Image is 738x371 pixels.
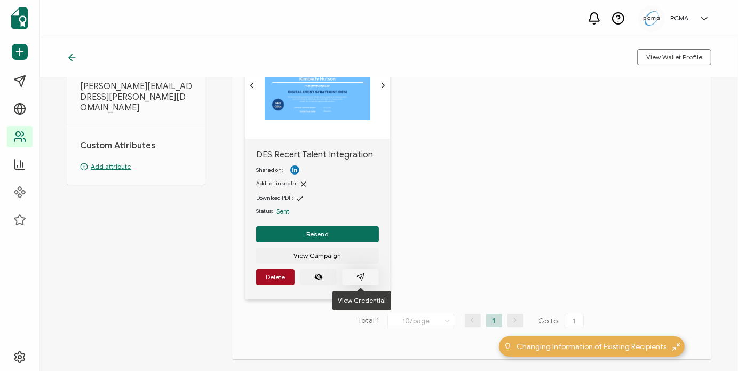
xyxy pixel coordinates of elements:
iframe: Chat Widget [685,320,738,371]
span: DES Recert Talent Integration [256,149,379,160]
span: Download PDF: [256,194,293,201]
ion-icon: chevron forward outline [379,81,387,90]
img: minimize-icon.svg [672,343,680,351]
span: View Wallet Profile [646,54,702,60]
h5: PCMA [670,14,688,22]
p: Add attribute [80,162,192,171]
button: Resend [256,226,379,242]
ion-icon: paper plane outline [356,273,365,281]
button: View Campaign [256,248,379,264]
ion-icon: eye off [314,273,323,281]
span: View Campaign [294,252,342,259]
img: sertifier-logomark-colored.svg [11,7,28,29]
span: Resend [306,231,329,238]
img: 5c892e8a-a8c9-4ab0-b501-e22bba25706e.jpg [644,11,660,26]
span: Status: [256,207,273,216]
input: Select [387,314,454,328]
span: Changing Information of Existing Recipients [517,341,667,352]
button: Delete [256,269,295,285]
span: Sent [276,207,289,215]
ion-icon: chevron back outline [248,81,256,90]
span: [PERSON_NAME][EMAIL_ADDRESS][PERSON_NAME][DOMAIN_NAME] [80,81,192,113]
li: 1 [486,314,502,327]
h1: Custom Attributes [80,140,192,151]
button: View Wallet Profile [637,49,711,65]
span: Delete [266,274,285,280]
div: View Credential [332,291,391,310]
span: Shared on: [256,167,283,173]
span: Add to LinkedIn: [256,180,297,187]
span: Total 1 [358,314,379,329]
span: Go to [539,314,586,329]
